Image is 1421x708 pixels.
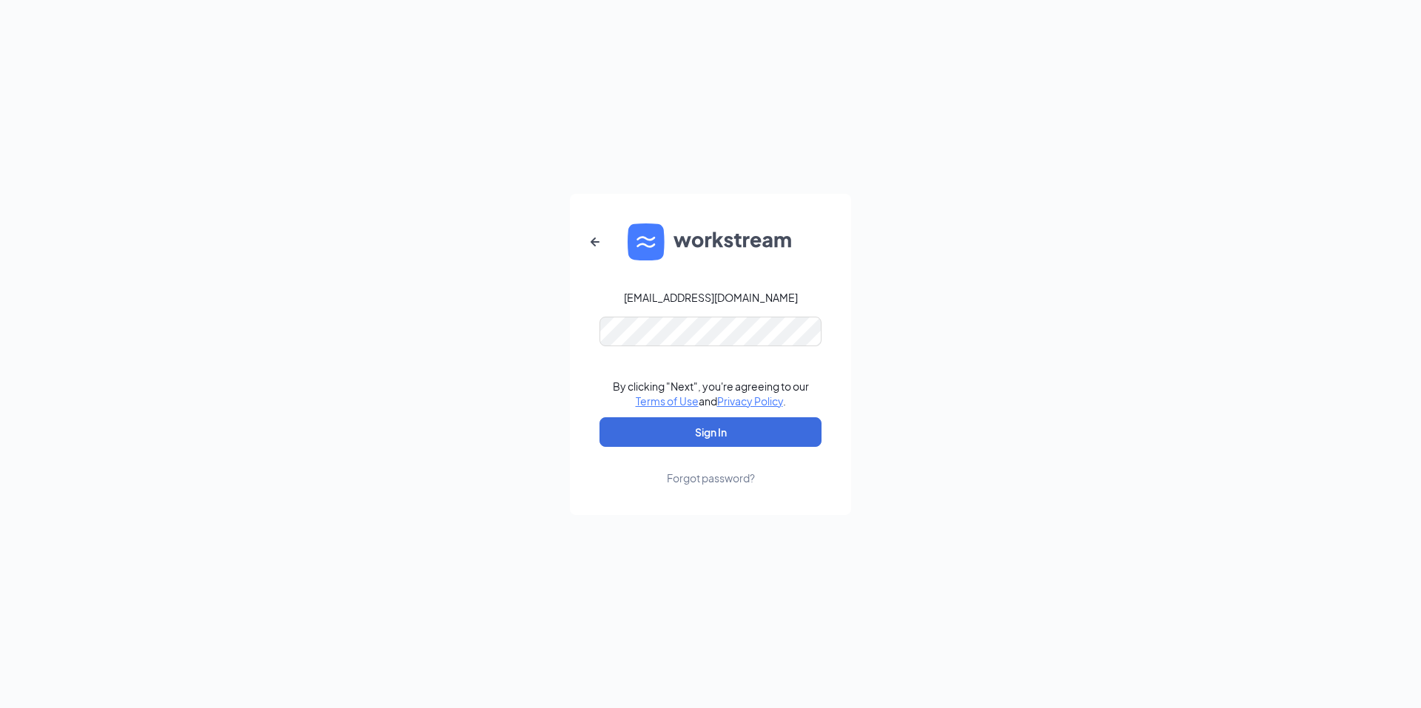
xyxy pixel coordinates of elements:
[667,447,755,485] a: Forgot password?
[624,290,798,305] div: [EMAIL_ADDRESS][DOMAIN_NAME]
[577,224,613,260] button: ArrowLeftNew
[586,233,604,251] svg: ArrowLeftNew
[636,394,699,408] a: Terms of Use
[613,379,809,408] div: By clicking "Next", you're agreeing to our and .
[717,394,783,408] a: Privacy Policy
[667,471,755,485] div: Forgot password?
[599,417,822,447] button: Sign In
[628,223,793,260] img: WS logo and Workstream text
